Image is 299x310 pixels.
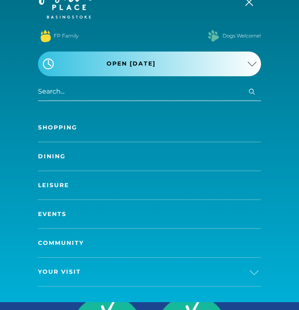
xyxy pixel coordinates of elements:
[38,171,261,200] a: Leisure
[38,200,261,228] a: Events
[38,268,81,276] span: Your Visit
[38,52,261,76] button: Open [DATE]
[38,113,261,142] a: Shopping
[38,229,261,257] a: Community
[223,32,261,40] a: Dogs Welcome!
[38,82,261,101] input: Search...
[54,32,78,40] a: FP Family
[107,59,156,68] span: Open [DATE]
[38,142,261,171] a: Dining
[38,258,261,286] a: Your Visit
